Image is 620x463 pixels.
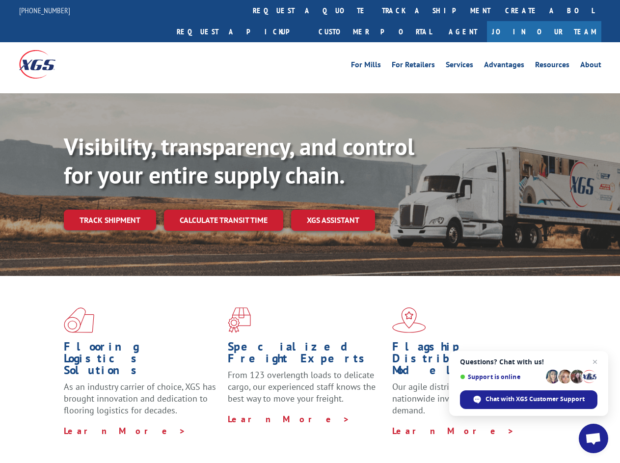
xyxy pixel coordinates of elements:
span: Questions? Chat with us! [460,358,597,366]
a: Learn More > [228,413,350,425]
a: About [580,61,601,72]
a: Learn More > [64,425,186,436]
div: Chat with XGS Customer Support [460,390,597,409]
h1: Flooring Logistics Solutions [64,341,220,381]
span: Close chat [589,356,601,368]
a: For Mills [351,61,381,72]
span: As an industry carrier of choice, XGS has brought innovation and dedication to flooring logistics... [64,381,216,416]
a: Advantages [484,61,524,72]
span: Our agile distribution network gives you nationwide inventory management on demand. [392,381,546,416]
span: Chat with XGS Customer Support [485,395,585,404]
b: Visibility, transparency, and control for your entire supply chain. [64,131,414,190]
a: XGS ASSISTANT [291,210,375,231]
div: Open chat [579,424,608,453]
span: Support is online [460,373,542,381]
p: From 123 overlength loads to delicate cargo, our experienced staff knows the best way to move you... [228,369,384,413]
a: Agent [439,21,487,42]
a: Learn More > [392,425,514,436]
a: Track shipment [64,210,156,230]
a: Services [446,61,473,72]
a: Calculate transit time [164,210,283,231]
h1: Flagship Distribution Model [392,341,549,381]
a: For Retailers [392,61,435,72]
a: Request a pickup [169,21,311,42]
img: xgs-icon-flagship-distribution-model-red [392,307,426,333]
a: Customer Portal [311,21,439,42]
h1: Specialized Freight Experts [228,341,384,369]
a: [PHONE_NUMBER] [19,5,70,15]
img: xgs-icon-focused-on-flooring-red [228,307,251,333]
img: xgs-icon-total-supply-chain-intelligence-red [64,307,94,333]
a: Join Our Team [487,21,601,42]
a: Resources [535,61,569,72]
